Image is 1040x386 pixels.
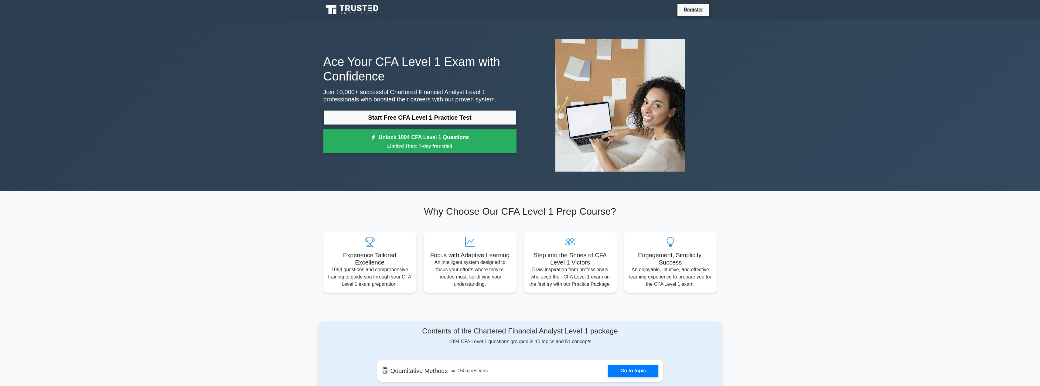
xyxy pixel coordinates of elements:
p: An intelligent system designed to focus your efforts where they're needed most, solidifying your ... [428,259,512,288]
div: 1094 CFA Level 1 questions grouped in 10 topics and 51 concepts [377,327,663,345]
small: Limited Time: 7-day free trial! [331,142,509,149]
p: Join 10,000+ successful Chartered Financial Analyst Level 1 professionals who boosted their caree... [323,88,517,103]
a: Go to topic [608,365,658,377]
a: Unlock 1094 CFA Level 1 QuestionsLimited Time: 7-day free trial! [323,129,517,154]
p: An enjoyable, intuitive, and effective learning experience to prepare you for the CFA Level 1 exam. [629,266,712,288]
p: 1094 questions and comprehensive training to guide you through your CFA Level 1 exam preparation. [328,266,411,288]
h5: Experience Tailored Excellence [328,251,411,266]
h5: Focus with Adaptive Learning [428,251,512,259]
a: Register [680,6,707,13]
h1: Ace Your CFA Level 1 Exam with Confidence [323,54,517,84]
p: Draw inspiration from professionals who aced their CFA Level 1 exam on the first try with our Pra... [529,266,612,288]
h4: Contents of the Chartered Financial Analyst Level 1 package [377,327,663,336]
h5: Engagement, Simplicity, Success [629,251,712,266]
h2: Why Choose Our CFA Level 1 Prep Course? [323,206,717,217]
h5: Step into the Shoes of CFA Level 1 Victors [529,251,612,266]
a: Start Free CFA Level 1 Practice Test [323,110,517,125]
